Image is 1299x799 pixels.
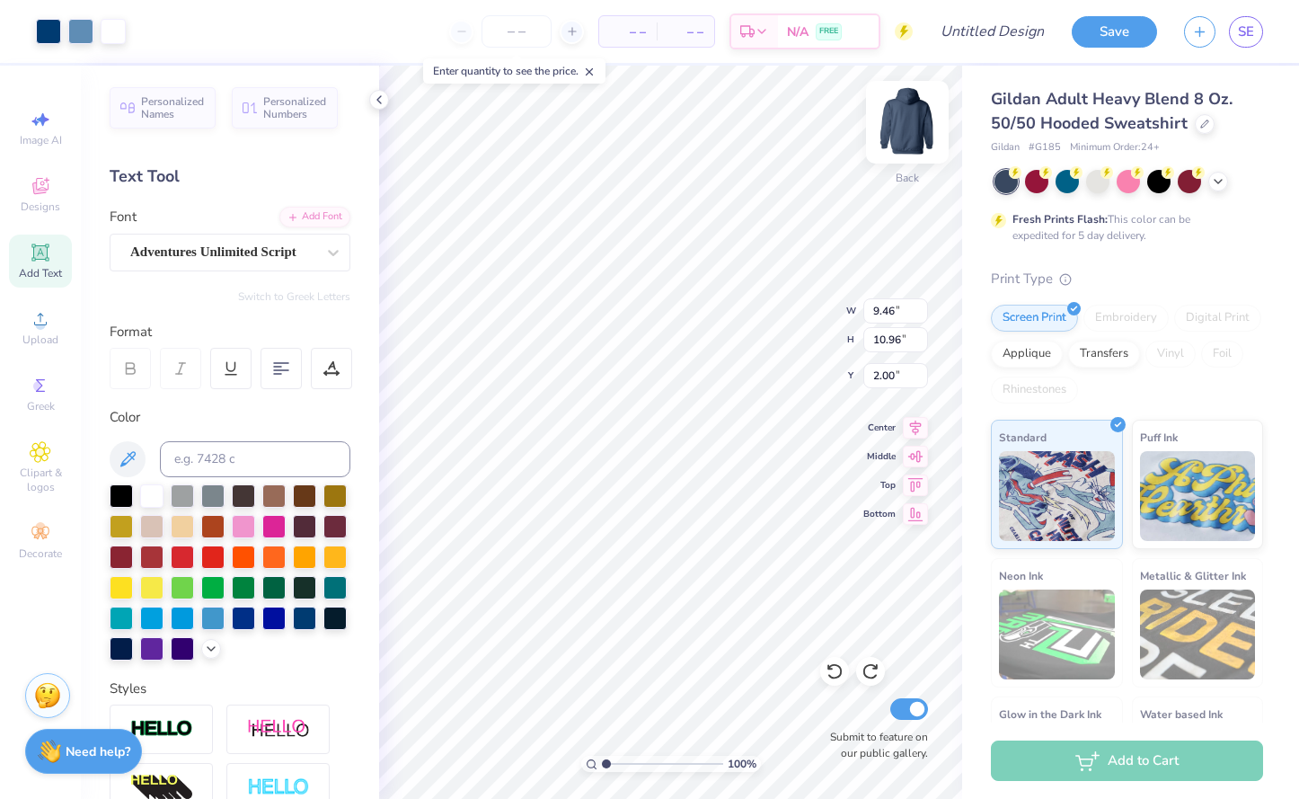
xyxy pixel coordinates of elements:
[141,95,205,120] span: Personalized Names
[247,777,310,798] img: Negative Space
[610,22,646,41] span: – –
[1070,140,1160,155] span: Minimum Order: 24 +
[991,140,1020,155] span: Gildan
[667,22,703,41] span: – –
[991,88,1233,134] span: Gildan Adult Heavy Blend 8 Oz. 50/50 Hooded Sweatshirt
[820,729,928,761] label: Submit to feature on our public gallery.
[926,13,1058,49] input: Untitled Design
[871,86,943,158] img: Back
[999,590,1115,679] img: Neon Ink
[130,719,193,740] img: Stroke
[22,333,58,347] span: Upload
[991,305,1078,332] div: Screen Print
[991,269,1263,289] div: Print Type
[991,341,1063,368] div: Applique
[728,756,756,772] span: 100 %
[1145,341,1196,368] div: Vinyl
[1140,451,1256,541] img: Puff Ink
[1068,341,1140,368] div: Transfers
[1140,428,1178,447] span: Puff Ink
[819,25,838,38] span: FREE
[238,289,350,304] button: Switch to Greek Letters
[863,422,896,434] span: Center
[21,200,60,214] span: Designs
[20,133,62,147] span: Image AI
[66,743,130,760] strong: Need help?
[863,508,896,520] span: Bottom
[1229,16,1263,48] a: SE
[999,428,1047,447] span: Standard
[1238,22,1254,42] span: SE
[1201,341,1243,368] div: Foil
[110,407,350,428] div: Color
[991,377,1078,404] div: Rhinestones
[1012,212,1108,226] strong: Fresh Prints Flash:
[1083,305,1169,332] div: Embroidery
[19,266,62,280] span: Add Text
[1174,305,1261,332] div: Digital Print
[110,679,350,699] div: Styles
[27,399,55,413] span: Greek
[863,479,896,492] span: Top
[863,450,896,463] span: Middle
[19,546,62,561] span: Decorate
[482,15,552,48] input: – –
[1072,16,1157,48] button: Save
[1140,590,1256,679] img: Metallic & Glitter Ink
[9,466,72,494] span: Clipart & logos
[279,207,350,227] div: Add Font
[1012,211,1233,244] div: This color can be expedited for 5 day delivery.
[1140,566,1246,585] span: Metallic & Glitter Ink
[999,451,1115,541] img: Standard
[160,441,350,477] input: e.g. 7428 c
[423,58,605,84] div: Enter quantity to see the price.
[999,566,1043,585] span: Neon Ink
[247,718,310,741] img: Shadow
[110,207,137,227] label: Font
[110,322,352,342] div: Format
[263,95,327,120] span: Personalized Numbers
[110,164,350,189] div: Text Tool
[1140,705,1223,724] span: Water based Ink
[999,705,1101,724] span: Glow in the Dark Ink
[896,170,919,186] div: Back
[1029,140,1061,155] span: # G185
[787,22,809,41] span: N/A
